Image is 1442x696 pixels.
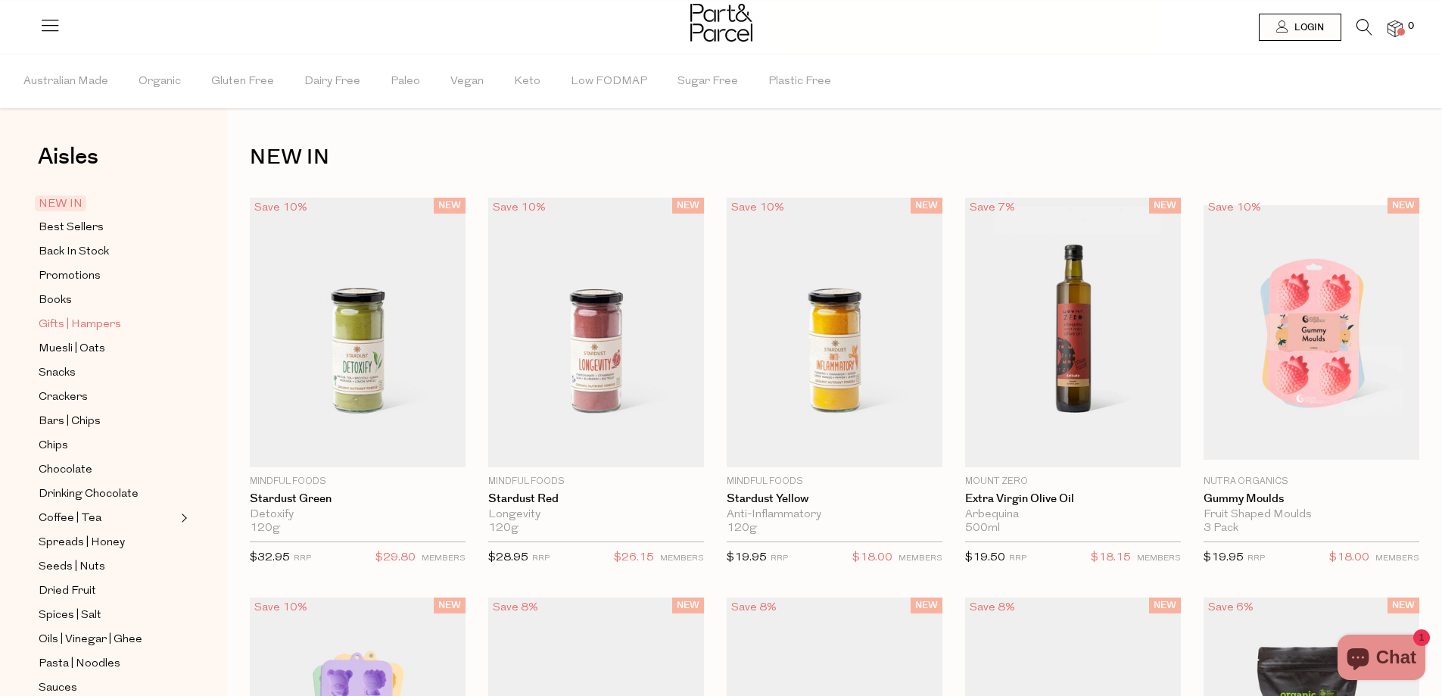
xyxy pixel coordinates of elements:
[294,554,311,563] small: RRP
[1404,20,1418,33] span: 0
[1149,198,1181,214] span: NEW
[177,509,188,527] button: Expand/Collapse Coffee | Tea
[39,195,176,213] a: NEW IN
[1204,522,1238,535] span: 3 Pack
[911,598,942,613] span: NEW
[39,412,176,431] a: Bars | Chips
[39,534,125,552] span: Spreads | Honey
[39,631,142,649] span: Oils | Vinegar | Ghee
[690,4,752,42] img: Part&Parcel
[727,552,767,563] span: $19.95
[660,554,704,563] small: MEMBERS
[532,554,550,563] small: RRP
[1204,598,1258,618] div: Save 6%
[1091,548,1131,568] span: $18.15
[965,508,1181,522] div: Arbequina
[39,243,109,261] span: Back In Stock
[250,492,466,506] a: Stardust Green
[727,198,789,218] div: Save 10%
[39,485,139,504] span: Drinking Chocolate
[488,198,704,467] img: Stardust Red
[38,140,98,173] span: Aisles
[39,242,176,261] a: Back In Stock
[727,492,942,506] a: Stardust Yellow
[488,552,528,563] span: $28.95
[488,598,543,618] div: Save 8%
[965,598,1020,618] div: Save 8%
[375,548,416,568] span: $29.80
[250,508,466,522] div: Detoxify
[727,508,942,522] div: Anti-Inflammatory
[39,607,101,625] span: Spices | Salt
[911,198,942,214] span: NEW
[1204,205,1419,460] img: Gummy Moulds
[39,557,176,576] a: Seeds | Nuts
[1247,554,1265,563] small: RRP
[488,198,550,218] div: Save 10%
[39,582,96,601] span: Dried Fruit
[39,654,176,673] a: Pasta | Noodles
[39,582,176,601] a: Dried Fruit
[1291,21,1324,34] span: Login
[727,475,942,488] p: Mindful Foods
[727,198,942,467] img: Stardust Yellow
[965,475,1181,488] p: Mount Zero
[304,55,360,108] span: Dairy Free
[39,340,105,358] span: Muesli | Oats
[39,655,120,673] span: Pasta | Noodles
[1204,492,1419,506] a: Gummy Moulds
[1333,635,1430,684] inbox-online-store-chat: Shopify online store chat
[39,389,88,407] span: Crackers
[39,267,176,286] a: Promotions
[39,509,176,528] a: Coffee | Tea
[250,475,466,488] p: Mindful Foods
[39,461,92,479] span: Chocolate
[965,492,1181,506] a: Extra Virgin Olive Oil
[434,198,466,214] span: NEW
[672,598,704,613] span: NEW
[39,436,176,455] a: Chips
[965,198,1020,218] div: Save 7%
[39,292,72,310] span: Books
[250,522,280,535] span: 120g
[1149,598,1181,613] span: NEW
[39,460,176,479] a: Chocolate
[965,198,1181,467] img: Extra Virgin Olive Oil
[852,548,892,568] span: $18.00
[488,508,704,522] div: Longevity
[771,554,788,563] small: RRP
[39,606,176,625] a: Spices | Salt
[677,55,738,108] span: Sugar Free
[39,364,176,382] a: Snacks
[39,218,176,237] a: Best Sellers
[1375,554,1419,563] small: MEMBERS
[39,315,176,334] a: Gifts | Hampers
[39,485,176,504] a: Drinking Chocolate
[1387,198,1419,214] span: NEW
[39,219,104,237] span: Best Sellers
[488,522,519,535] span: 120g
[1329,548,1369,568] span: $18.00
[450,55,484,108] span: Vegan
[899,554,942,563] small: MEMBERS
[672,198,704,214] span: NEW
[39,267,101,286] span: Promotions
[39,630,176,649] a: Oils | Vinegar | Ghee
[391,55,420,108] span: Paleo
[39,437,68,455] span: Chips
[1204,475,1419,488] p: Nutra Organics
[1387,20,1403,36] a: 0
[250,140,1419,175] h1: NEW IN
[39,413,101,431] span: Bars | Chips
[39,388,176,407] a: Crackers
[39,558,105,576] span: Seeds | Nuts
[38,145,98,183] a: Aisles
[1204,508,1419,522] div: Fruit Shaped Moulds
[965,552,1005,563] span: $19.50
[488,492,704,506] a: Stardust Red
[39,510,101,528] span: Coffee | Tea
[1387,598,1419,613] span: NEW
[250,198,312,218] div: Save 10%
[1259,14,1341,41] a: Login
[250,598,312,618] div: Save 10%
